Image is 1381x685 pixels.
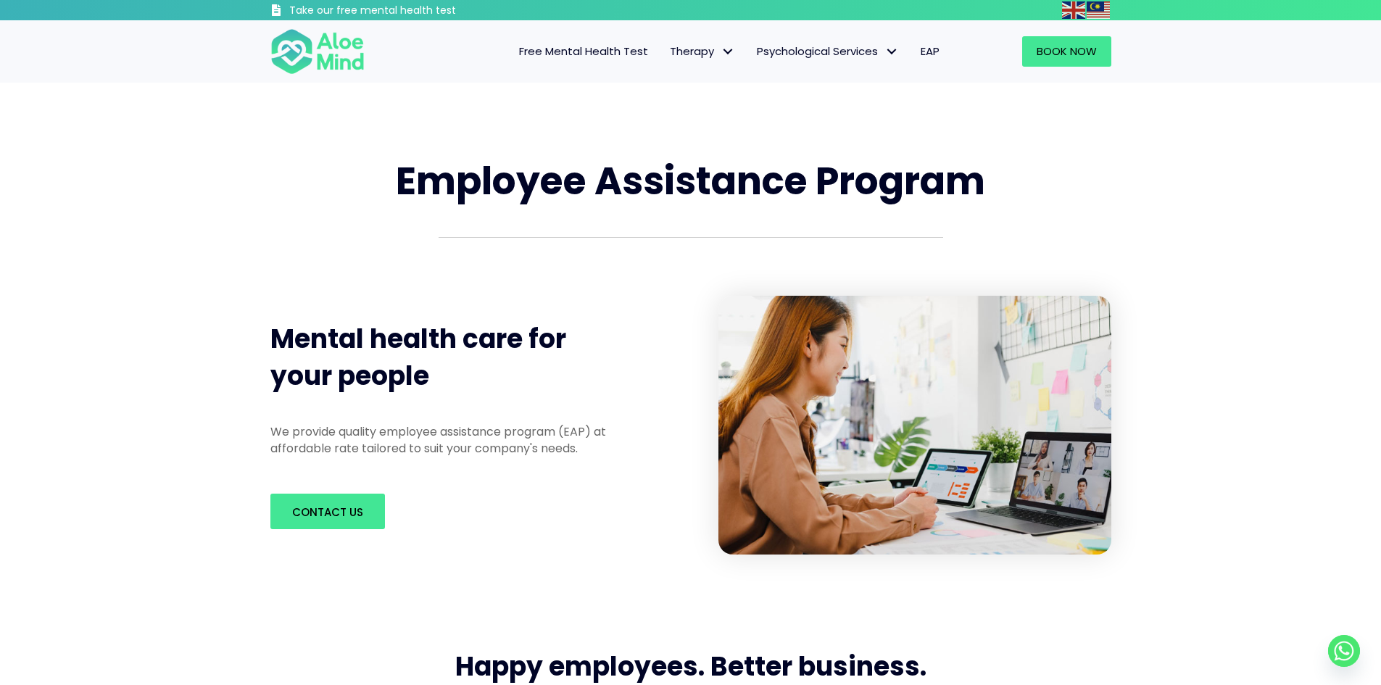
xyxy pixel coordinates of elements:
img: asian-laptop-talk-colleague [718,296,1111,555]
a: Whatsapp [1328,635,1360,667]
a: Contact us [270,494,385,529]
a: Free Mental Health Test [508,36,659,67]
nav: Menu [383,36,950,67]
img: en [1062,1,1085,19]
span: Psychological Services: submenu [882,41,903,62]
a: English [1062,1,1087,18]
span: Book Now [1037,43,1097,59]
span: Mental health care for your people [270,320,566,394]
span: Psychological Services [757,43,899,59]
span: Contact us [292,505,363,520]
a: Take our free mental health test [270,4,534,20]
a: Psychological ServicesPsychological Services: submenu [746,36,910,67]
span: Happy employees. Better business. [455,648,926,685]
h3: Take our free mental health test [289,4,534,18]
span: Employee Assistance Program [396,154,985,207]
p: We provide quality employee assistance program (EAP) at affordable rate tailored to suit your com... [270,423,631,457]
span: EAP [921,43,940,59]
a: Book Now [1022,36,1111,67]
span: Therapy: submenu [718,41,739,62]
img: ms [1087,1,1110,19]
a: TherapyTherapy: submenu [659,36,746,67]
a: Malay [1087,1,1111,18]
a: EAP [910,36,950,67]
span: Free Mental Health Test [519,43,648,59]
img: Aloe mind Logo [270,28,365,75]
span: Therapy [670,43,735,59]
